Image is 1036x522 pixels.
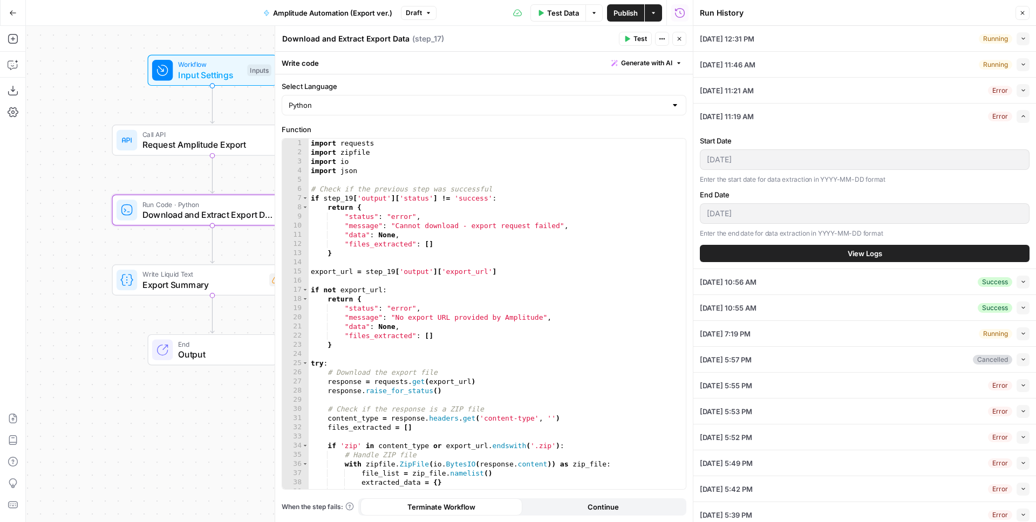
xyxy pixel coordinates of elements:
span: ( step_17 ) [412,33,444,44]
div: Run Code · PythonDownload and Extract Export DataStep 17 [112,195,313,226]
span: Toggle code folding, rows 7 through 13 [302,194,308,203]
span: Toggle code folding, rows 25 through 68 [302,359,308,368]
span: Write Liquid Text [142,269,264,279]
span: [DATE] 5:42 PM [700,484,753,494]
span: Amplitude Automation (Export ver.) [273,8,392,18]
div: 23 [282,340,309,349]
span: [DATE] 12:31 PM [700,33,754,44]
span: Generate with AI [621,58,672,68]
div: 7 [282,194,309,203]
div: Running [979,60,1012,70]
div: 9 [282,212,309,221]
div: 19 [282,304,309,313]
div: 35 [282,450,309,459]
span: [DATE] 5:55 PM [700,380,752,391]
span: Input Settings [178,68,242,81]
button: Draft [401,6,437,20]
button: Continue [522,498,684,516]
div: Error [988,381,1012,390]
div: 16 [282,276,309,285]
button: View Logs [700,245,1030,262]
div: 38 [282,478,309,487]
div: 32 [282,423,309,432]
div: 3 [282,157,309,166]
div: Write code [275,52,693,74]
span: [DATE] 10:55 AM [700,303,756,313]
span: [DATE] 7:19 PM [700,328,751,339]
span: Download and Extract Export Data [142,208,275,221]
button: Publish [607,4,644,22]
div: Inputs [247,65,271,77]
div: 18 [282,294,309,304]
span: Test [633,34,647,44]
span: Toggle code folding, rows 34 through 52 [302,441,308,450]
label: End Date [700,189,1030,200]
button: Amplitude Automation (Export ver.) [257,4,399,22]
div: Cancelled [973,355,1012,365]
div: 1 [282,139,309,148]
span: Publish [614,8,638,18]
div: 37 [282,469,309,478]
span: [DATE] 11:19 AM [700,111,754,122]
p: Enter the end date for data extraction in YYYY-MM-DD format [700,228,1030,239]
span: Toggle code folding, rows 8 through 13 [302,203,308,212]
button: Test Data [530,4,585,22]
div: 39 [282,487,309,496]
span: End [178,339,266,349]
div: 26 [282,368,309,377]
div: 36 [282,459,309,469]
label: Start Date [700,135,1030,146]
span: [DATE] 5:57 PM [700,354,752,365]
span: View Logs [848,248,882,259]
div: Running [979,329,1012,339]
input: 2024-12-31 [707,208,1023,219]
p: Enter the start date for data extraction in YYYY-MM-DD format [700,174,1030,185]
div: EndOutput [112,334,313,366]
div: 14 [282,258,309,267]
label: Function [282,124,686,135]
span: [DATE] 5:39 PM [700,510,752,520]
span: Export Summary [142,278,264,291]
input: 2024-01-01 [707,154,1023,165]
div: Success [978,303,1012,313]
div: 12 [282,239,309,249]
div: 34 [282,441,309,450]
span: Request Amplitude Export [142,138,275,151]
span: Workflow [178,59,242,70]
div: Error [988,484,1012,494]
div: 4 [282,166,309,175]
span: [DATE] 5:53 PM [700,406,752,417]
div: 21 [282,322,309,331]
div: 25 [282,359,309,368]
div: 29 [282,395,309,404]
span: Toggle code folding, rows 18 through 23 [302,294,308,304]
span: Output [178,348,266,361]
div: 28 [282,386,309,395]
span: [DATE] 5:49 PM [700,458,753,469]
span: Terminate Workflow [407,502,475,512]
label: Select Language [282,81,686,92]
div: 33 [282,432,309,441]
div: Error [988,458,1012,468]
span: [DATE] 11:21 AM [700,85,754,96]
a: When the step fails: [282,502,354,512]
div: 30 [282,404,309,414]
g: Edge from start to step_19 [210,86,214,123]
div: 20 [282,313,309,322]
div: 6 [282,184,309,194]
g: Edge from step_17 to step_18 [210,225,214,263]
div: 2 [282,148,309,157]
div: Write Liquid TextExport SummaryStep 18 [112,264,313,296]
span: [DATE] 11:46 AM [700,59,755,70]
div: Error [988,407,1012,416]
span: [DATE] 10:56 AM [700,277,756,287]
button: Generate with AI [607,56,686,70]
div: Error [988,510,1012,520]
textarea: Download and Extract Export Data [282,33,410,44]
div: 8 [282,203,309,212]
div: Call APIRequest Amplitude ExportStep 19 [112,125,313,156]
div: Success [978,277,1012,287]
span: Run Code · Python [142,199,275,209]
div: 13 [282,249,309,258]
